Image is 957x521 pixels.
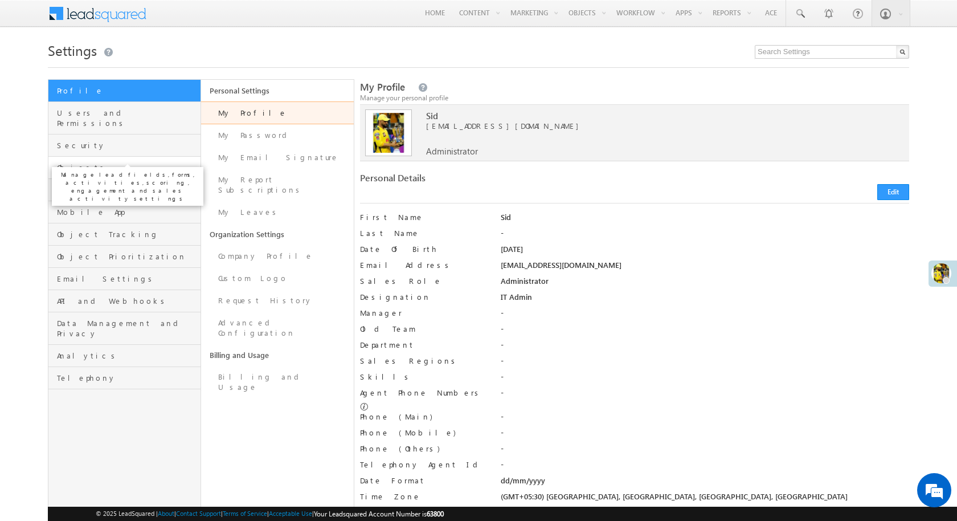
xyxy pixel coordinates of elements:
[48,367,201,389] a: Telephony
[501,388,909,404] div: -
[501,459,909,475] div: -
[201,101,354,124] a: My Profile
[201,366,354,398] a: Billing and Usage
[57,108,198,128] span: Users and Permissions
[201,223,354,245] a: Organization Settings
[501,244,909,260] div: [DATE]
[201,169,354,201] a: My Report Subscriptions
[501,443,909,459] div: -
[48,268,201,290] a: Email Settings
[314,510,444,518] span: Your Leadsquared Account Number is
[201,267,354,290] a: Custom Logo
[360,356,486,366] label: Sales Regions
[57,251,198,262] span: Object Prioritization
[201,290,354,312] a: Request History
[360,228,486,238] label: Last Name
[501,412,909,428] div: -
[360,244,486,254] label: Date Of Birth
[48,223,201,246] a: Object Tracking
[201,312,354,344] a: Advanced Configuration
[176,510,221,517] a: Contact Support
[48,102,201,135] a: Users and Permissions
[426,146,478,156] span: Administrator
[360,459,486,470] label: Telephony Agent Id
[755,45,909,59] input: Search Settings
[201,201,354,223] a: My Leaves
[57,86,198,96] span: Profile
[158,510,174,517] a: About
[57,373,198,383] span: Telephony
[501,372,909,388] div: -
[48,80,201,102] a: Profile
[501,292,909,308] div: IT Admin
[360,443,486,454] label: Phone (Others)
[201,80,354,101] a: Personal Settings
[201,124,354,146] a: My Password
[877,184,909,200] button: Edit
[57,296,198,306] span: API and Webhooks
[360,93,909,103] div: Manage your personal profile
[501,340,909,356] div: -
[501,324,909,340] div: -
[57,162,198,173] span: Objects
[360,372,486,382] label: Skills
[360,324,486,334] label: Old Team
[48,201,201,223] a: Mobile App
[501,228,909,244] div: -
[426,121,865,131] span: [EMAIL_ADDRESS][DOMAIN_NAME]
[96,508,444,519] span: © 2025 LeadSquared | | | | |
[269,510,312,517] a: Acceptable Use
[360,475,486,486] label: Date Format
[201,146,354,169] a: My Email Signature
[360,260,486,270] label: Email Address
[223,510,267,517] a: Terms of Service
[501,276,909,292] div: Administrator
[360,340,486,350] label: Department
[501,428,909,443] div: -
[48,290,201,312] a: API and Webhooks
[501,308,909,324] div: -
[48,135,201,157] a: Security
[360,491,486,502] label: Time Zone
[360,292,486,302] label: Designation
[57,274,198,284] span: Email Settings
[48,246,201,268] a: Object Prioritization
[48,157,201,179] a: Objects
[501,356,909,372] div: -
[360,276,486,286] label: Sales Role
[56,170,199,202] p: Manage lead fields, forms, activities, scoring, engagement and sales activity settings
[501,475,909,491] div: dd/mm/yyyy
[360,80,405,93] span: My Profile
[501,212,909,228] div: Sid
[501,491,909,507] div: (GMT+05:30) [GEOGRAPHIC_DATA], [GEOGRAPHIC_DATA], [GEOGRAPHIC_DATA], [GEOGRAPHIC_DATA]
[360,173,628,189] div: Personal Details
[501,260,909,276] div: [EMAIL_ADDRESS][DOMAIN_NAME]
[57,229,198,239] span: Object Tracking
[201,344,354,366] a: Billing and Usage
[427,510,444,518] span: 63800
[360,308,486,318] label: Manager
[360,412,486,422] label: Phone (Main)
[426,111,865,121] span: Sid
[360,428,456,438] label: Phone (Mobile)
[48,41,97,59] span: Settings
[201,245,354,267] a: Company Profile
[360,388,482,398] label: Agent Phone Numbers
[57,351,198,361] span: Analytics
[48,312,201,345] a: Data Management and Privacy
[57,318,198,339] span: Data Management and Privacy
[57,140,198,150] span: Security
[57,207,198,217] span: Mobile App
[360,212,486,222] label: First Name
[48,345,201,367] a: Analytics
